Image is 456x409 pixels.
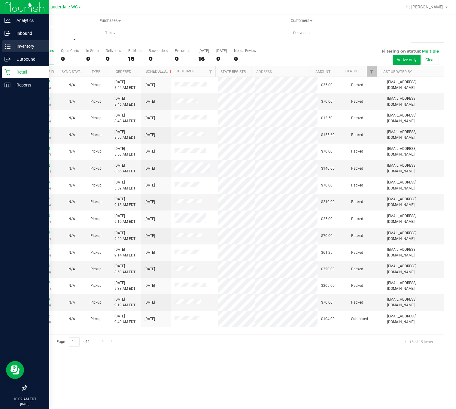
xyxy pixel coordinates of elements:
span: Packed [351,233,363,239]
button: N/A [68,216,75,222]
span: 1 - 15 of 15 items [400,337,438,346]
div: Back-orders [149,49,168,53]
span: Tills [15,30,205,36]
a: Deliveries [206,27,397,39]
h3: Purchase Summary: [26,35,166,40]
span: $104.00 [321,316,335,322]
span: [EMAIL_ADDRESS][DOMAIN_NAME] [387,113,440,124]
span: Packed [351,216,363,222]
span: Pickup [90,82,102,88]
span: [DATE] 8:50 AM EDT [114,129,135,141]
span: [DATE] [144,216,155,222]
span: Hi, [PERSON_NAME]! [406,5,445,9]
button: N/A [68,283,75,289]
inline-svg: Analytics [5,17,11,23]
span: Pickup [90,183,102,188]
span: [EMAIL_ADDRESS][DOMAIN_NAME] [387,263,440,275]
div: 0 [149,55,168,62]
span: Pickup [90,166,102,171]
span: [DATE] 9:19 AM EDT [114,297,135,308]
button: N/A [68,132,75,138]
span: Packed [351,266,363,272]
button: N/A [68,115,75,121]
span: [DATE] [144,266,155,272]
input: 1 [69,337,80,347]
span: $70.00 [321,99,333,105]
span: Packed [351,199,363,205]
div: 0 [234,55,256,62]
span: $70.00 [321,233,333,239]
span: [DATE] [144,283,155,289]
span: [DATE] 8:48 AM EDT [114,113,135,124]
a: Filter [205,66,215,77]
span: [DATE] 9:14 AM EDT [114,247,135,258]
span: Pickup [90,233,102,239]
a: Last Updated By [382,70,412,74]
span: [DATE] 9:40 AM EDT [114,314,135,325]
span: [EMAIL_ADDRESS][DOMAIN_NAME] [387,280,440,292]
span: Not Applicable [68,217,75,221]
button: N/A [68,99,75,105]
span: Submitted [351,316,368,322]
span: Packed [351,283,363,289]
span: Not Applicable [68,200,75,204]
span: Not Applicable [68,83,75,87]
span: [DATE] [144,316,155,322]
a: Tills [14,27,206,39]
p: Inventory [11,43,47,50]
button: N/A [68,166,75,171]
span: [DATE] [144,82,155,88]
span: [DATE] 8:59 AM EDT [114,263,135,275]
span: Pickup [90,283,102,289]
span: Not Applicable [68,166,75,171]
div: 0 [86,55,99,62]
span: Deliveries [285,30,318,36]
button: N/A [68,199,75,205]
span: $70.00 [321,300,333,305]
span: $140.00 [321,166,335,171]
span: Not Applicable [68,234,75,238]
a: Sync Status [62,70,85,74]
span: [DATE] [144,300,155,305]
p: Reports [11,81,47,89]
span: [DATE] [144,233,155,239]
span: Multiple [422,49,439,53]
div: PickUps [128,49,141,53]
span: [EMAIL_ADDRESS][DOMAIN_NAME] [387,247,440,258]
span: [DATE] [144,199,155,205]
span: [EMAIL_ADDRESS][DOMAIN_NAME] [387,230,440,242]
div: Deliveries [106,49,121,53]
span: [EMAIL_ADDRESS][DOMAIN_NAME] [387,297,440,308]
span: Not Applicable [68,267,75,271]
button: N/A [68,82,75,88]
a: Filter [367,66,377,77]
div: 16 [199,55,209,62]
a: Scheduled [146,69,173,74]
span: [DATE] [144,132,155,138]
p: Analytics [11,17,47,24]
span: Not Applicable [68,300,75,304]
button: Active only [393,55,421,65]
span: Pickup [90,316,102,322]
span: Page of 1 [51,337,95,347]
span: [DATE] 8:53 AM EDT [114,146,135,157]
span: Packed [351,250,363,256]
button: N/A [68,233,75,239]
span: Packed [351,300,363,305]
span: [EMAIL_ADDRESS][DOMAIN_NAME] [387,314,440,325]
div: Needs Review [234,49,256,53]
span: Pickup [90,199,102,205]
span: [EMAIL_ADDRESS][DOMAIN_NAME] [387,79,440,91]
span: Packed [351,99,363,105]
span: Packed [351,166,363,171]
button: N/A [68,300,75,305]
div: 0 [61,55,79,62]
p: Retail [11,68,47,76]
span: [EMAIL_ADDRESS][DOMAIN_NAME] [387,129,440,141]
button: N/A [68,250,75,256]
button: N/A [68,316,75,322]
inline-svg: Reports [5,82,11,88]
span: Packed [351,183,363,188]
span: [EMAIL_ADDRESS][DOMAIN_NAME] [387,213,440,225]
p: [DATE] [3,402,47,406]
